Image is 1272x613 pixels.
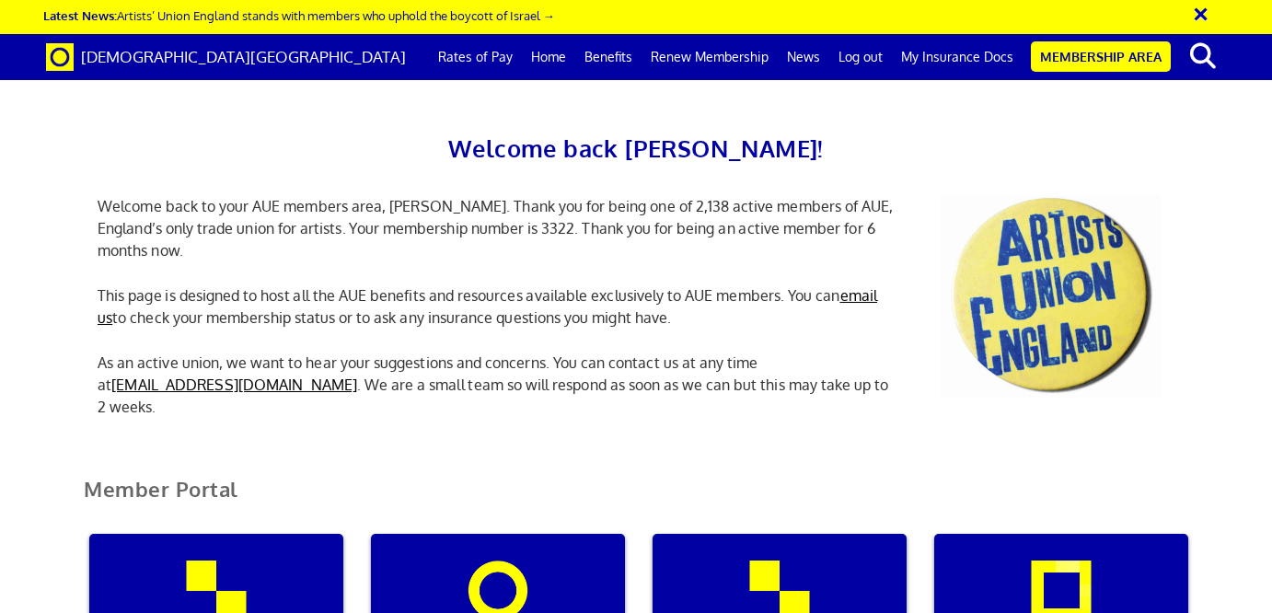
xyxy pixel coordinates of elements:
a: Renew Membership [642,34,778,80]
a: News [778,34,829,80]
a: [EMAIL_ADDRESS][DOMAIN_NAME] [111,376,357,394]
a: Brand [DEMOGRAPHIC_DATA][GEOGRAPHIC_DATA] [32,34,420,80]
p: As an active union, we want to hear your suggestions and concerns. You can contact us at any time... [84,352,912,418]
h2: Welcome back [PERSON_NAME]! [84,129,1188,168]
strong: Latest News: [43,7,117,23]
span: [DEMOGRAPHIC_DATA][GEOGRAPHIC_DATA] [81,47,406,66]
a: Latest News:Artists’ Union England stands with members who uphold the boycott of Israel → [43,7,555,23]
a: Log out [829,34,892,80]
a: Home [522,34,575,80]
a: Benefits [575,34,642,80]
a: My Insurance Docs [892,34,1023,80]
a: Membership Area [1031,41,1171,72]
button: search [1174,37,1231,75]
a: Rates of Pay [429,34,522,80]
p: Welcome back to your AUE members area, [PERSON_NAME]. Thank you for being one of 2,138 active mem... [84,195,912,261]
p: This page is designed to host all the AUE benefits and resources available exclusively to AUE mem... [84,284,912,329]
h2: Member Portal [70,478,1202,523]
